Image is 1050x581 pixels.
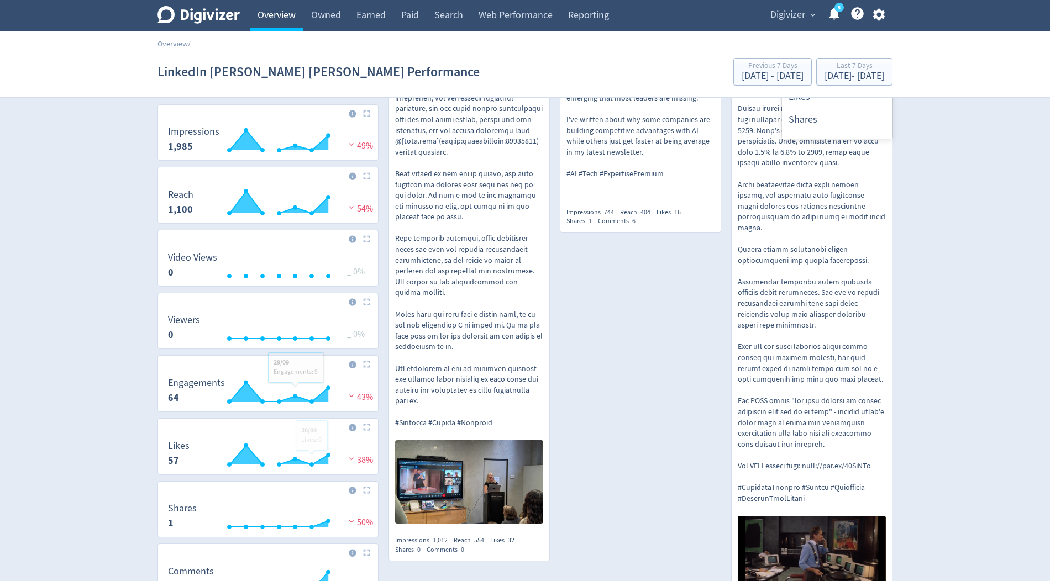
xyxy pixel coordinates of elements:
[346,203,373,214] span: 54%
[346,140,373,151] span: 49%
[162,315,374,344] svg: Viewers 0
[657,208,687,217] div: Likes
[363,549,370,556] img: Placeholder
[188,39,191,49] span: /
[474,536,484,545] span: 554
[782,108,893,131] div: Shares
[346,392,373,403] span: 43%
[620,208,657,217] div: Reach
[346,140,357,149] img: negative-performance.svg
[733,58,812,86] button: Previous 7 Days[DATE] - [DATE]
[168,125,219,138] dt: Impressions
[395,545,427,554] div: Shares
[168,391,179,404] strong: 64
[566,216,598,226] div: Shares
[346,203,357,212] img: negative-performance.svg
[162,378,374,407] svg: Engagements 64
[168,454,179,467] strong: 57
[816,58,893,86] button: Last 7 Days[DATE]- [DATE]
[825,71,884,81] div: [DATE] - [DATE]
[508,536,514,545] span: 32
[162,189,374,219] svg: Reach 1,100
[168,516,174,530] strong: 1
[346,455,373,466] span: 38%
[168,314,200,326] dt: Viewers
[395,440,543,524] img: https://media.cf.digivizer.com/images/linkedin-1455007-urn:li:ugcPost:7377107299733213185-0eea3fe...
[168,328,174,341] strong: 0
[417,545,421,554] span: 0
[427,545,470,554] div: Comments
[808,10,818,20] span: expand_more
[834,3,844,12] a: 5
[363,424,370,431] img: Placeholder
[168,502,197,515] dt: Shares
[168,140,193,153] strong: 1,985
[838,4,841,12] text: 5
[347,266,365,277] span: _ 0%
[162,252,374,282] svg: Video Views 0
[363,487,370,494] img: Placeholder
[168,203,193,216] strong: 1,100
[346,517,373,528] span: 50%
[363,235,370,242] img: Placeholder
[782,131,893,154] div: Comments
[742,62,804,71] div: Previous 7 Days
[589,216,592,225] span: 1
[461,545,464,554] span: 0
[347,329,365,340] span: _ 0%
[825,62,884,71] div: Last 7 Days
[168,266,174,279] strong: 0
[158,54,480,89] h1: LinkedIn [PERSON_NAME] [PERSON_NAME] Performance
[454,536,490,545] div: Reach
[566,208,620,217] div: Impressions
[363,298,370,305] img: Placeholder
[770,6,805,24] span: Digivizer
[395,536,454,545] div: Impressions
[168,188,193,201] dt: Reach
[346,517,357,525] img: negative-performance.svg
[598,216,642,226] div: Comments
[346,455,357,463] img: negative-performance.svg
[168,565,214,578] dt: Comments
[632,216,636,225] span: 6
[641,208,650,216] span: 404
[162,441,374,470] svg: Likes 57
[433,536,448,545] span: 1,012
[363,361,370,368] img: Placeholder
[168,251,217,264] dt: Video Views
[363,172,370,179] img: Placeholder
[158,39,188,49] a: Overview
[604,208,614,216] span: 744
[742,71,804,81] div: [DATE] - [DATE]
[168,377,225,389] dt: Engagements
[162,503,374,532] svg: Shares 1
[738,39,886,504] p: Lor @[IPSU - DOLO](sit:am:consectetura:644354) Elitse Doeiusmo Tempori utlab etdolo ma aliquae, a...
[168,440,190,452] dt: Likes
[490,536,521,545] div: Likes
[674,208,681,216] span: 16
[767,6,818,24] button: Digivizer
[162,126,374,156] svg: Impressions 1,985
[346,392,357,400] img: negative-performance.svg
[395,39,543,428] p: Lo ips dolors a consect adipi elitsed. Doei temporinc utla et dolore mag aliq eni admin "Veniamqu...
[363,110,370,117] img: Placeholder
[566,39,715,179] p: AI isn't replacing strategic thinking - it's making it more valuable. After watching companies na...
